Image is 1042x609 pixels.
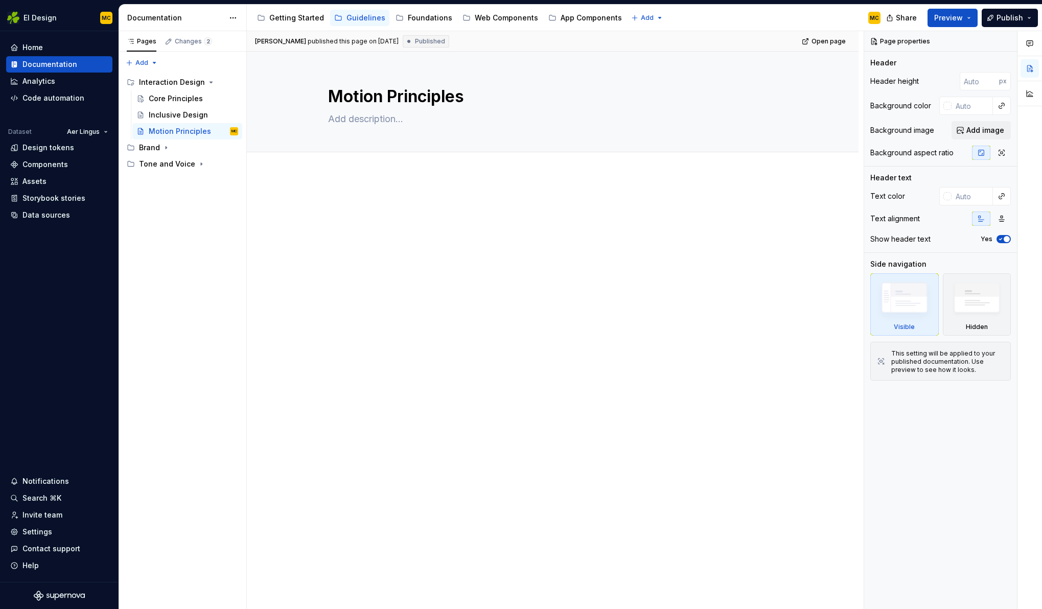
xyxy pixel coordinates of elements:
div: Page tree [253,8,626,28]
div: Code automation [22,93,84,103]
div: Visible [870,273,939,336]
a: Data sources [6,207,112,223]
a: Analytics [6,73,112,89]
div: Contact support [22,544,80,554]
div: Header text [870,173,912,183]
input: Auto [952,97,993,115]
div: Hidden [943,273,1011,336]
span: Share [896,13,917,23]
div: Data sources [22,210,70,220]
textarea: Motion Principles [326,84,776,109]
a: Foundations [391,10,456,26]
div: Analytics [22,76,55,86]
button: Search ⌘K [6,490,112,506]
div: Hidden [966,323,988,331]
span: Open page [812,37,846,45]
div: Text color [870,191,905,201]
button: Aer Lingus [62,125,112,139]
a: Core Principles [132,90,242,107]
span: 2 [204,37,212,45]
a: Motion PrinciplesMC [132,123,242,139]
input: Auto [960,72,999,90]
button: Help [6,557,112,574]
img: 56b5df98-d96d-4d7e-807c-0afdf3bdaefa.png [7,12,19,24]
a: Assets [6,173,112,190]
div: This setting will be applied to your published documentation. Use preview to see how it looks. [891,349,1004,374]
div: Side navigation [870,259,927,269]
div: MC [870,14,879,22]
div: Changes [175,37,212,45]
span: [PERSON_NAME] [255,37,306,45]
div: Components [22,159,68,170]
div: Documentation [22,59,77,69]
a: Open page [799,34,850,49]
div: published this page on [DATE] [308,37,399,45]
div: Visible [894,323,915,331]
a: Code automation [6,90,112,106]
div: Page tree [123,74,242,172]
div: Invite team [22,510,62,520]
button: Add [123,56,161,70]
button: Add [628,11,666,25]
div: Search ⌘K [22,493,61,503]
div: Home [22,42,43,53]
span: Preview [934,13,963,23]
div: MC [231,126,237,136]
label: Yes [981,235,992,243]
input: Auto [952,187,993,205]
span: Add [135,59,148,67]
a: Settings [6,524,112,540]
div: Show header text [870,234,931,244]
a: Home [6,39,112,56]
div: Storybook stories [22,193,85,203]
a: Inclusive Design [132,107,242,123]
div: Tone and Voice [123,156,242,172]
div: Web Components [475,13,538,23]
div: Interaction Design [139,77,205,87]
a: App Components [544,10,626,26]
div: Background aspect ratio [870,148,954,158]
button: Share [881,9,923,27]
div: Header height [870,76,919,86]
div: Interaction Design [123,74,242,90]
button: Notifications [6,473,112,489]
div: Dataset [8,128,32,136]
a: Components [6,156,112,173]
div: Getting Started [269,13,324,23]
div: Inclusive Design [149,110,208,120]
a: Invite team [6,507,112,523]
div: Brand [139,143,160,153]
div: Brand [123,139,242,156]
div: Assets [22,176,47,186]
div: Guidelines [346,13,385,23]
span: Aer Lingus [67,128,100,136]
div: Background image [870,125,934,135]
a: Storybook stories [6,190,112,206]
span: Add image [966,125,1004,135]
a: Web Components [458,10,542,26]
div: Pages [127,37,156,45]
div: Header [870,58,896,68]
span: Publish [997,13,1023,23]
a: Design tokens [6,139,112,156]
div: MC [102,14,111,22]
svg: Supernova Logo [34,591,85,601]
div: Motion Principles [149,126,211,136]
div: Help [22,560,39,571]
div: App Components [561,13,622,23]
div: Notifications [22,476,69,486]
button: Add image [952,121,1011,139]
div: Background color [870,101,931,111]
div: Settings [22,527,52,537]
p: px [999,77,1007,85]
div: EI Design [24,13,57,23]
span: Published [415,37,445,45]
a: Getting Started [253,10,328,26]
div: Foundations [408,13,452,23]
div: Documentation [127,13,224,23]
button: Contact support [6,541,112,557]
div: Tone and Voice [139,159,195,169]
button: EI DesignMC [2,7,117,29]
div: Text alignment [870,214,920,224]
div: Design tokens [22,143,74,153]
